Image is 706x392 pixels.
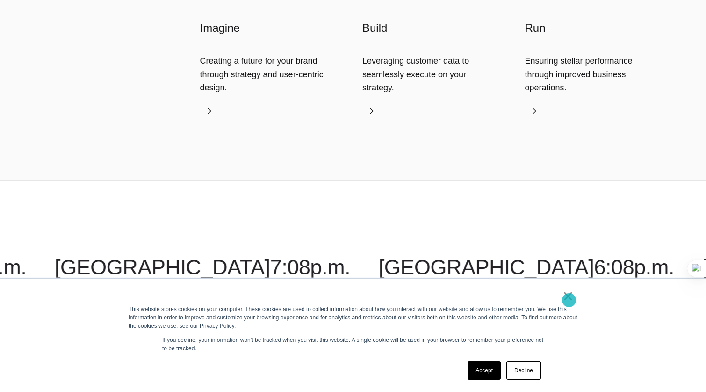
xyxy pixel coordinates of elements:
[270,255,351,279] span: 7:08p.m.
[55,255,350,279] a: [GEOGRAPHIC_DATA]7:08p.m.
[562,292,574,300] a: ×
[468,361,501,380] a: Accept
[525,21,669,36] h3: Run
[506,361,541,380] a: Decline
[162,336,544,353] p: If you decline, your information won’t be tracked when you visit this website. A single cookie wi...
[379,255,674,279] a: [GEOGRAPHIC_DATA]6:08p.m.
[129,305,577,330] div: This website stores cookies on your computer. These cookies are used to collect information about...
[200,21,344,36] h3: Imagine
[200,54,344,94] div: Creating a future for your brand through strategy and user-centric design.
[362,54,506,94] div: Leveraging customer data to seamlessly execute on your strategy.
[525,54,669,94] div: Ensuring stellar performance through improved business operations.
[594,255,674,279] span: 6:08p.m.
[362,21,506,36] h3: Build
